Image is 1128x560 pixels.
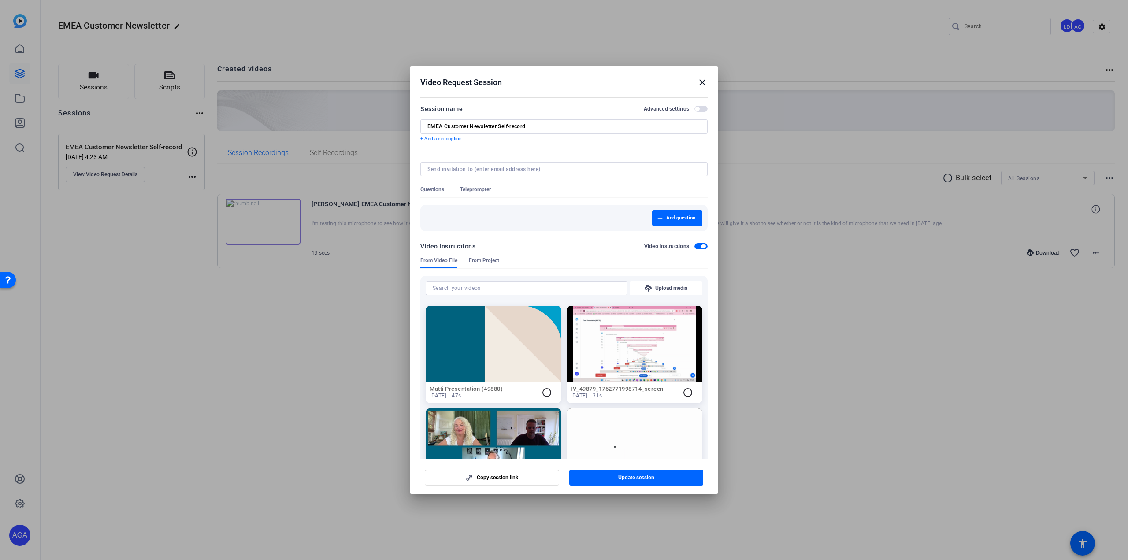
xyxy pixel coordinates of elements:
input: Search your videos [433,283,620,293]
span: Questions [420,186,444,193]
h2: Video Instructions [644,243,690,250]
img: Not found [567,306,702,382]
button: Copy session link [425,470,559,486]
span: 47s [452,392,461,399]
span: 31s [593,392,602,399]
button: Update session [569,470,704,486]
img: Not found [426,408,561,485]
span: Add question [666,215,695,222]
input: Enter Session Name [427,123,701,130]
span: Update session [618,474,654,481]
img: Not found [567,408,702,485]
span: Teleprompter [460,186,491,193]
h2: IV_49879_1752771998714_screen [571,386,677,392]
div: Session name [420,104,463,114]
span: From Video File [420,257,457,264]
span: From Project [469,257,499,264]
div: Video Request Session [420,77,708,88]
span: [DATE] [571,392,587,399]
mat-icon: radio_button_unchecked [542,387,552,398]
h2: Matti Presentation (49880) [430,386,536,392]
img: Not found [426,306,561,382]
span: [DATE] [430,392,446,399]
button: Add question [652,210,702,226]
h2: Advanced settings [644,105,689,112]
button: Upload media [630,281,702,295]
span: Copy session link [477,474,518,481]
p: + Add a description [420,135,708,142]
div: Video Instructions [420,241,475,252]
span: Upload media [655,285,687,292]
mat-icon: close [697,77,708,88]
mat-icon: radio_button_unchecked [683,387,693,398]
input: Send invitation to (enter email address here) [427,166,697,173]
